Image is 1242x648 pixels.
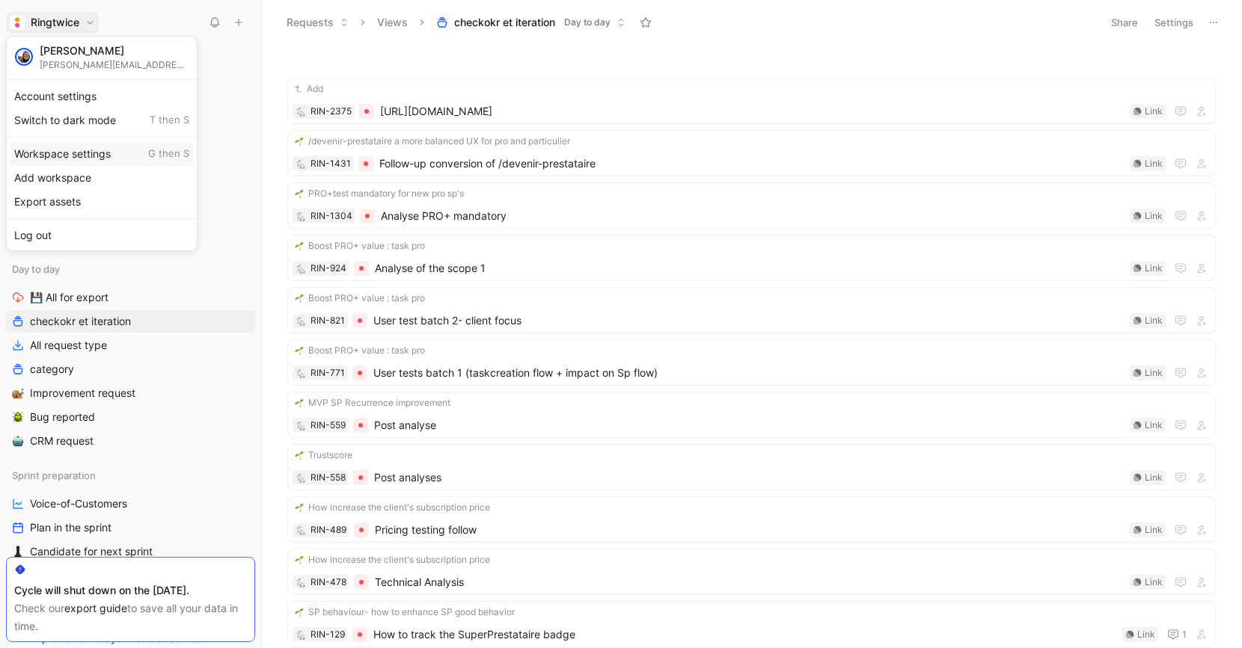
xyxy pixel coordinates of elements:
[10,190,194,214] div: Export assets
[10,108,194,132] div: Switch to dark mode
[10,223,194,247] div: Log out
[10,84,194,108] div: Account settings
[40,44,189,58] div: [PERSON_NAME]
[10,166,194,190] div: Add workspace
[10,142,194,166] div: Workspace settings
[150,114,189,127] span: T then S
[6,36,198,251] div: RingtwiceRingtwice
[40,59,189,70] div: [PERSON_NAME][EMAIL_ADDRESS][DOMAIN_NAME]
[16,49,31,64] img: avatar
[148,147,189,161] span: G then S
